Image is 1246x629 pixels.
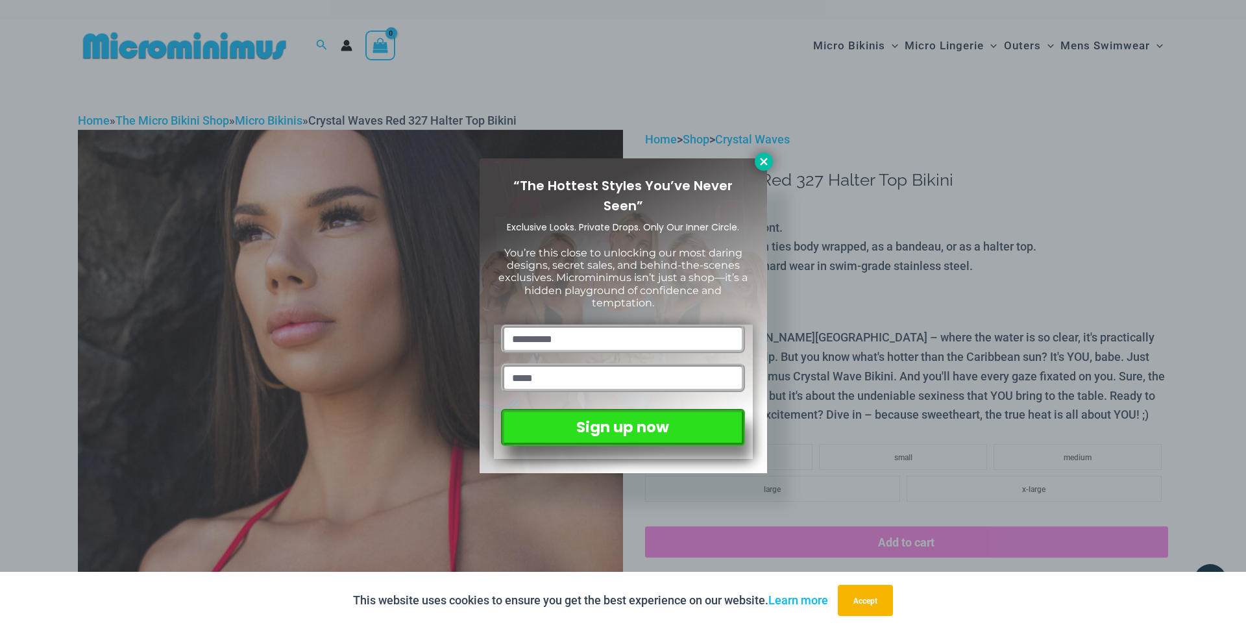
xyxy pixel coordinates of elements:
[353,591,828,610] p: This website uses cookies to ensure you get the best experience on our website.
[501,409,744,446] button: Sign up now
[755,153,773,171] button: Close
[507,221,739,234] span: Exclusive Looks. Private Drops. Only Our Inner Circle.
[768,593,828,607] a: Learn more
[498,247,748,309] span: You’re this close to unlocking our most daring designs, secret sales, and behind-the-scenes exclu...
[513,177,733,215] span: “The Hottest Styles You’ve Never Seen”
[838,585,893,616] button: Accept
